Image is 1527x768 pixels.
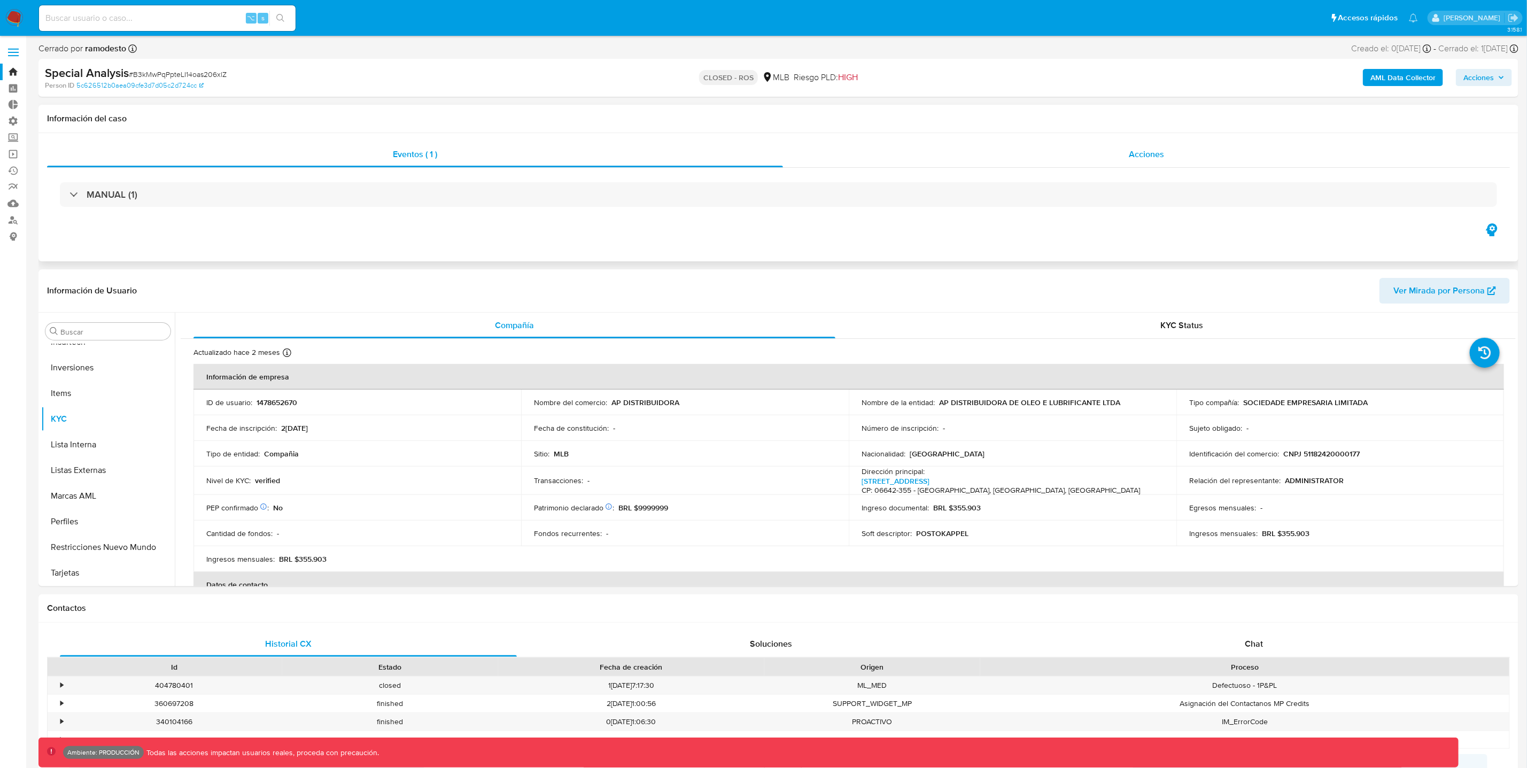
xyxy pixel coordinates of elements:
[980,713,1509,731] div: IM_ErrorCode
[129,69,227,80] span: # B3kMwPqPpteLI14oas206xlZ
[1262,529,1309,538] p: BRL $355.903
[282,731,498,749] div: finished
[534,398,607,407] p: Nombre del comercio :
[587,476,590,485] p: -
[257,398,297,407] p: 1478652670
[60,717,63,727] div: •
[66,713,282,731] div: 340104166
[47,285,137,296] h1: Información de Usuario
[764,713,980,731] div: PROACTIVO
[282,677,498,694] div: closed
[862,449,905,459] p: Nacionalidad :
[38,43,126,55] span: Cerrado por
[206,503,269,513] p: PEP confirmado :
[60,182,1497,207] div: MANUAL (1)
[1189,423,1242,433] p: Sujeto obligado :
[41,483,175,509] button: Marcas AML
[498,713,764,731] div: 0[DATE]1:06:30
[206,423,277,433] p: Fecha de inscripción :
[261,13,265,23] span: s
[862,398,935,407] p: Nombre de la entidad :
[1189,529,1258,538] p: Ingresos mensuales :
[282,713,498,731] div: finished
[534,476,583,485] p: Transacciones :
[60,699,63,709] div: •
[83,42,126,55] b: ramodesto
[838,71,858,83] span: HIGH
[1438,43,1518,55] div: Cerrado el: 1[DATE]
[273,503,283,513] p: No
[1338,12,1398,24] span: Accesos rápidos
[206,476,251,485] p: Nivel de KYC :
[1260,503,1262,513] p: -
[1370,69,1436,86] b: AML Data Collector
[41,381,175,406] button: Items
[60,327,166,337] input: Buscar
[1129,148,1164,160] span: Acciones
[862,529,912,538] p: Soft descriptor :
[265,638,312,650] span: Historial CX
[554,449,569,459] p: MLB
[534,529,602,538] p: Fondos recurrentes :
[50,327,58,336] button: Buscar
[862,467,925,476] p: Dirección principal :
[144,748,379,758] p: Todas las acciones impactan usuarios reales, proceda con precaución.
[910,449,985,459] p: [GEOGRAPHIC_DATA]
[1508,12,1519,24] a: Salir
[41,560,175,586] button: Tarjetas
[1243,398,1368,407] p: SOCIEDADE EMPRESARIA LIMITADA
[206,554,275,564] p: Ingresos mensuales :
[862,503,929,513] p: Ingreso documental :
[862,486,1140,495] h4: CP: 06642-355 - [GEOGRAPHIC_DATA], [GEOGRAPHIC_DATA], [GEOGRAPHIC_DATA]
[47,603,1510,614] h1: Contactos
[41,355,175,381] button: Inversiones
[1246,423,1249,433] p: -
[279,554,327,564] p: BRL $355.903
[193,347,280,358] p: Actualizado hace 2 meses
[282,695,498,712] div: finished
[1351,43,1431,55] div: Creado el: 0[DATE]
[277,529,279,538] p: -
[618,503,668,513] p: BRL $9999999
[764,731,980,749] div: CX_ONE_MANUAL
[498,695,764,712] div: 2[DATE]1:00:56
[1189,398,1239,407] p: Tipo compañía :
[41,432,175,457] button: Lista Interna
[1409,13,1418,22] a: Notificaciones
[862,476,929,486] a: [STREET_ADDRESS]
[498,731,764,749] div: 0[DATE]5:55:27
[45,81,74,90] b: Person ID
[255,476,280,485] p: verified
[1393,278,1485,304] span: Ver Mirada por Persona
[206,398,252,407] p: ID de usuario :
[66,695,282,712] div: 360697208
[60,735,63,745] div: •
[980,695,1509,712] div: Asignación del Contactanos MP Credits
[206,529,273,538] p: Cantidad de fondos :
[1161,319,1204,331] span: KYC Status
[498,677,764,694] div: 1[DATE]7:17:30
[290,662,491,672] div: Estado
[247,13,255,23] span: ⌥
[1433,43,1436,55] span: -
[41,534,175,560] button: Restricciones Nuevo Mundo
[76,81,204,90] a: 5c626512b0aea09cfe3d7d05c2d724cc
[193,572,1504,598] th: Datos de contacto
[764,677,980,694] div: ML_MED
[66,731,282,749] div: 332674768
[933,503,981,513] p: BRL $355.903
[1189,476,1281,485] p: Relación del representante :
[193,364,1504,390] th: Información de empresa
[1245,638,1263,650] span: Chat
[1444,13,1504,23] p: leidy.martinez@mercadolibre.com.co
[495,319,534,331] span: Compañía
[916,529,968,538] p: POSTOKAPPEL
[1363,69,1443,86] button: AML Data Collector
[943,423,945,433] p: -
[980,677,1509,694] div: Defectuoso - 1P&PL
[1189,503,1256,513] p: Egresos mensuales :
[534,503,614,513] p: Patrimonio declarado :
[699,70,758,85] p: CLOSED - ROS
[67,750,139,755] p: Ambiente: PRODUCCIÓN
[1456,69,1512,86] button: Acciones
